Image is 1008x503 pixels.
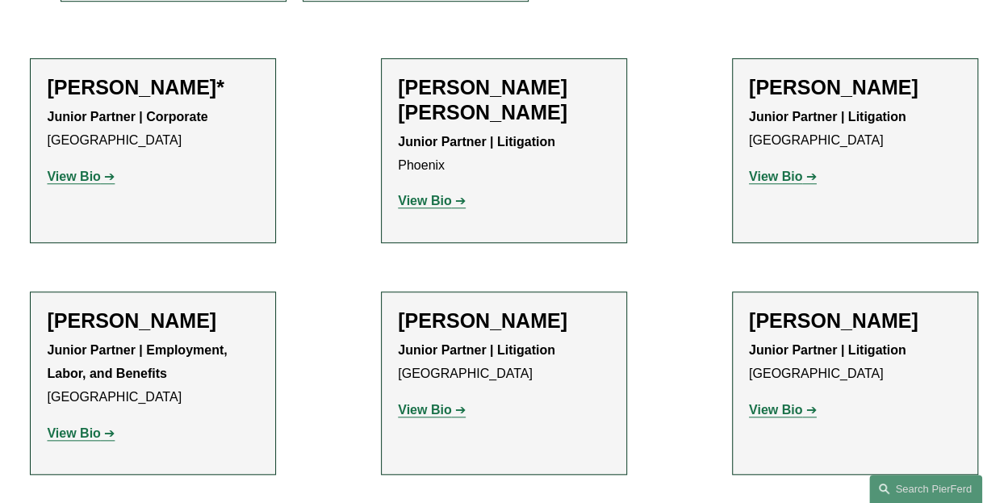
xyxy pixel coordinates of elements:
a: View Bio [398,403,466,417]
p: [GEOGRAPHIC_DATA] [749,106,961,153]
h2: [PERSON_NAME] [47,308,259,333]
a: View Bio [749,403,817,417]
a: View Bio [47,170,115,183]
h2: [PERSON_NAME] [398,308,610,333]
p: Phoenix [398,131,610,178]
p: [GEOGRAPHIC_DATA] [47,106,259,153]
strong: View Bio [749,170,802,183]
strong: View Bio [398,403,451,417]
h2: [PERSON_NAME] [749,75,961,99]
strong: View Bio [47,170,100,183]
p: [GEOGRAPHIC_DATA] [398,339,610,386]
strong: Junior Partner | Corporate [47,110,207,124]
strong: Junior Partner | Litigation [398,343,555,357]
strong: View Bio [749,403,802,417]
h2: [PERSON_NAME]* [47,75,259,99]
h2: [PERSON_NAME] [749,308,961,333]
strong: Junior Partner | Employment, Labor, and Benefits [47,343,231,380]
strong: Junior Partner | Litigation [749,110,906,124]
p: [GEOGRAPHIC_DATA] [47,339,259,409]
strong: View Bio [398,194,451,207]
p: [GEOGRAPHIC_DATA] [749,339,961,386]
a: View Bio [398,194,466,207]
strong: Junior Partner | Litigation [398,135,555,149]
h2: [PERSON_NAME] [PERSON_NAME] [398,75,610,124]
a: Search this site [869,475,982,503]
strong: View Bio [47,426,100,440]
a: View Bio [47,426,115,440]
strong: Junior Partner | Litigation [749,343,906,357]
a: View Bio [749,170,817,183]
